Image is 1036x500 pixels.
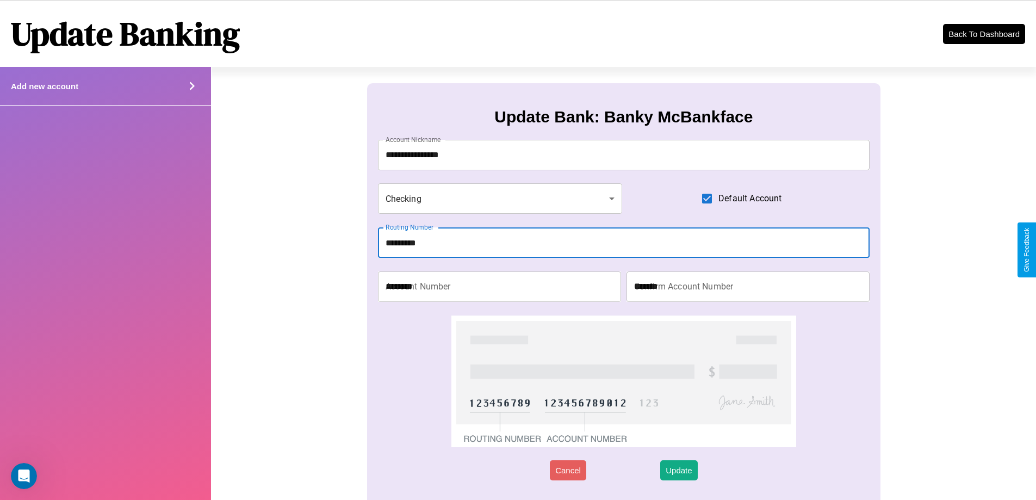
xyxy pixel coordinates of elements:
[494,108,753,126] h3: Update Bank: Banky McBankface
[378,183,623,214] div: Checking
[718,192,781,205] span: Default Account
[451,316,796,447] img: check
[550,460,586,480] button: Cancel
[1023,228,1031,272] div: Give Feedback
[386,135,441,144] label: Account Nickname
[11,82,78,91] h4: Add new account
[943,24,1025,44] button: Back To Dashboard
[660,460,697,480] button: Update
[11,463,37,489] iframe: Intercom live chat
[11,11,240,56] h1: Update Banking
[386,223,433,232] label: Routing Number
